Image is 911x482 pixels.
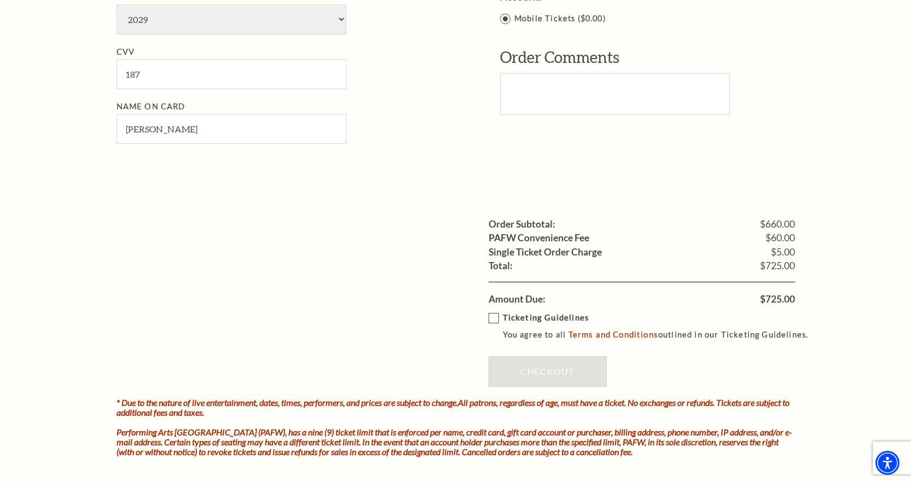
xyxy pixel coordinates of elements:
[503,313,589,322] strong: Ticketing Guidelines
[658,330,808,339] span: outlined in our Ticketing Guidelines.
[117,427,792,457] i: Performing Arts [GEOGRAPHIC_DATA] (PAFW), has a nine (9) ticket limit that is enforced per name, ...
[760,261,795,271] span: $725.00
[117,47,135,56] label: CVV
[500,73,730,115] textarea: Text area
[489,219,555,229] label: Order Subtotal:
[771,247,795,257] span: $5.00
[489,233,589,243] label: PAFW Convenience Fee
[760,294,795,304] span: $725.00
[500,48,619,66] span: Order Comments
[117,397,790,417] i: * Due to the nature of live entertainment, dates, times, performers, and prices are subject to ch...
[765,233,795,243] span: $60.00
[503,328,819,342] p: You agree to all
[500,12,818,26] label: Mobile Tickets ($0.00)
[489,261,513,271] label: Total:
[117,4,346,34] select: Exp. Date
[760,219,795,229] span: $660.00
[568,329,658,339] a: Terms and Conditions
[489,247,602,257] label: Single Ticket Order Charge
[875,451,900,475] div: Accessibility Menu
[117,102,185,111] label: Name on Card
[489,294,546,304] label: Amount Due:
[458,397,624,408] strong: All patrons, regardless of age, must have a ticket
